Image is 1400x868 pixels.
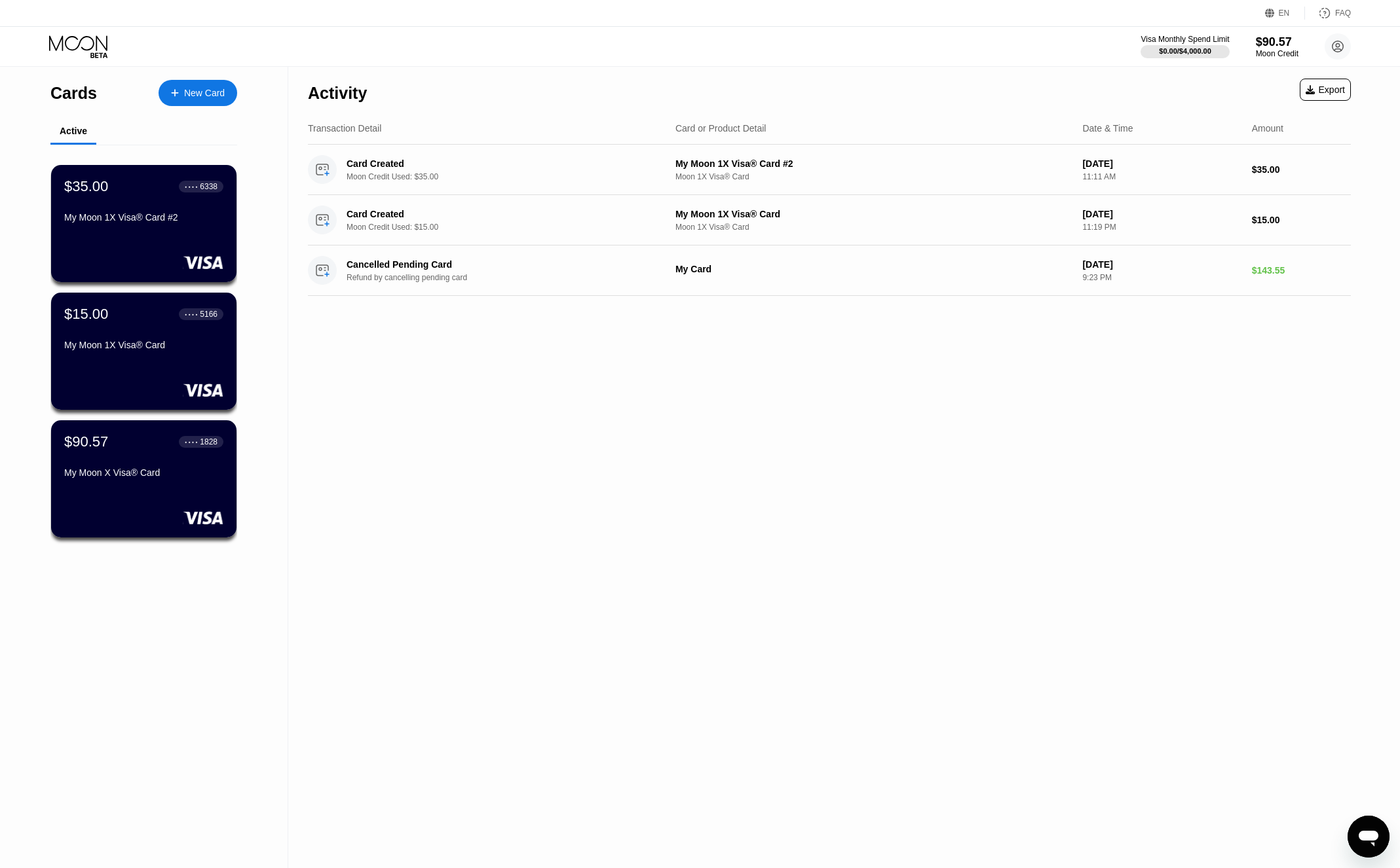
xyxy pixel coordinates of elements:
div: My Moon 1X Visa® Card [675,209,1072,219]
div: Card CreatedMoon Credit Used: $15.00My Moon 1X Visa® CardMoon 1X Visa® Card[DATE]11:19 PM$15.00 [308,195,1351,245]
div: FAQ [1335,9,1351,18]
div: Transaction Detail [308,123,381,134]
div: Cancelled Pending CardRefund by cancelling pending cardMy Card[DATE]9:23 PM$143.55 [308,245,1351,296]
div: Moon 1X Visa® Card [675,172,1072,181]
div: Moon Credit Used: $15.00 [347,223,668,232]
div: Visa Monthly Spend Limit$0.00/$4,000.00 [1141,35,1229,58]
div: Refund by cancelling pending card [347,273,668,282]
div: [DATE] [1082,209,1241,219]
div: Card Created [347,158,645,169]
div: Moon Credit [1256,49,1298,58]
div: $90.57● ● ● ●1828My Moon X Visa® Card [51,420,236,537]
div: $0.00 / $4,000.00 [1159,47,1211,55]
div: Card CreatedMoon Credit Used: $35.00My Moon 1X Visa® Card #2Moon 1X Visa® Card[DATE]11:11 AM$35.00 [308,145,1351,195]
div: New Card [159,80,237,106]
div: Moon Credit Used: $35.00 [347,172,668,181]
div: $15.00 [1252,215,1351,225]
div: ● ● ● ● [185,312,198,316]
div: Amount [1252,123,1283,134]
div: Card or Product Detail [675,123,766,134]
div: 6338 [200,182,218,191]
div: EN [1265,7,1305,20]
div: 11:11 AM [1082,172,1241,181]
div: My Moon 1X Visa® Card [64,340,223,350]
div: $35.00 [1252,164,1351,175]
div: Export [1306,84,1345,95]
div: My Moon 1X Visa® Card #2 [675,158,1072,169]
div: $35.00 [64,178,108,195]
div: $90.57 [1256,35,1298,49]
div: Card Created [347,209,645,219]
div: Active [60,126,87,136]
div: Visa Monthly Spend Limit [1141,35,1229,44]
div: FAQ [1305,7,1351,20]
div: 1828 [200,437,218,446]
div: ● ● ● ● [185,440,198,444]
div: 11:19 PM [1082,223,1241,232]
div: Activity [308,84,367,103]
div: [DATE] [1082,259,1241,270]
div: 5166 [200,310,218,319]
div: My Moon 1X Visa® Card #2 [64,212,223,223]
div: My Card [675,264,1072,274]
div: ● ● ● ● [185,185,198,189]
div: $90.57 [64,433,108,450]
div: Date & Time [1082,123,1133,134]
div: Export [1300,79,1351,101]
iframe: Button to launch messaging window, conversation in progress [1348,816,1390,858]
div: $35.00● ● ● ●6338My Moon 1X Visa® Card #2 [51,165,236,282]
div: Cards [50,84,97,103]
div: New Card [184,88,225,99]
div: $143.55 [1252,265,1351,276]
div: 9:23 PM [1082,273,1241,282]
div: Moon 1X Visa® Card [675,223,1072,232]
div: My Moon X Visa® Card [64,467,223,478]
div: $15.00 [64,306,108,323]
div: $15.00● ● ● ●5166My Moon 1X Visa® Card [51,293,236,410]
div: Cancelled Pending Card [347,259,645,270]
div: [DATE] [1082,158,1241,169]
div: EN [1279,9,1290,18]
div: $90.57Moon Credit [1256,35,1298,58]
